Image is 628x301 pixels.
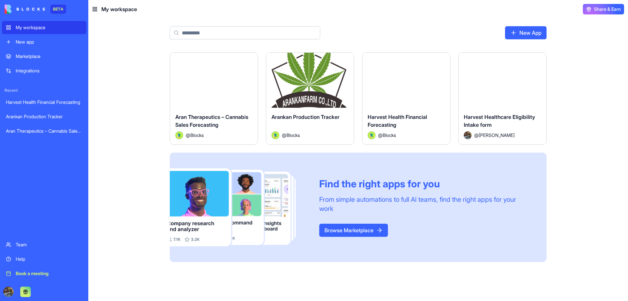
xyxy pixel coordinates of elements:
[175,114,248,128] span: Aran Therapeutics – Cannabis Sales Forecasting
[583,4,624,14] button: Share & Earn
[271,114,340,120] span: Arankan Production Tracker
[368,114,427,128] span: Harvest Health Financial Forecasting
[2,35,86,48] a: New app
[2,124,86,138] a: Aran Therapeutics – Cannabis Sales Forecasting
[2,96,86,109] a: Harvest Health Financial Forecasting
[383,132,396,139] span: Blocks
[6,128,82,134] div: Aran Therapeutics – Cannabis Sales Forecasting
[2,21,86,34] a: My workspace
[175,131,183,139] img: Avatar
[362,52,450,145] a: Harvest Health Financial ForecastingAvatar@Blocks
[16,53,82,60] div: Marketplace
[266,52,354,145] a: Arankan Production TrackerAvatar@Blocks
[6,113,82,120] div: Arankan Production Tracker
[319,224,388,237] a: Browse Marketplace
[5,5,45,14] img: logo
[2,253,86,266] a: Help
[2,238,86,251] a: Team
[170,168,309,247] img: Frame_181_egmpey.png
[16,241,82,248] div: Team
[378,132,383,139] span: @
[6,99,82,105] div: Harvest Health Financial Forecasting
[479,132,515,139] span: [PERSON_NAME]
[319,178,531,190] div: Find the right apps for you
[16,270,82,277] div: Book a meeting
[2,267,86,280] a: Book a meeting
[271,131,279,139] img: Avatar
[16,67,82,74] div: Integrations
[190,132,204,139] span: Blocks
[505,26,547,39] a: New App
[287,132,300,139] span: Blocks
[16,24,82,31] div: My workspace
[2,64,86,77] a: Integrations
[16,39,82,45] div: New app
[5,5,66,14] a: BETA
[319,195,531,213] div: From simple automations to full AI teams, find the right apps for your work
[464,131,472,139] img: Avatar
[594,6,621,12] span: Share & Earn
[101,5,137,13] span: My workspace
[16,256,82,262] div: Help
[282,132,287,139] span: @
[50,5,66,14] div: BETA
[368,131,375,139] img: Avatar
[458,52,547,145] a: Harvest Healthcare Eligibility Intake formAvatar@[PERSON_NAME]
[2,110,86,123] a: Arankan Production Tracker
[186,132,190,139] span: @
[2,50,86,63] a: Marketplace
[170,52,258,145] a: Aran Therapeutics – Cannabis Sales ForecastingAvatar@Blocks
[474,132,479,139] span: @
[2,88,86,93] span: Recent
[464,114,535,128] span: Harvest Healthcare Eligibility Intake form
[3,287,14,297] img: ACg8ocLckqTCADZMVyP0izQdSwexkWcE6v8a1AEXwgvbafi3xFy3vSx8=s96-c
